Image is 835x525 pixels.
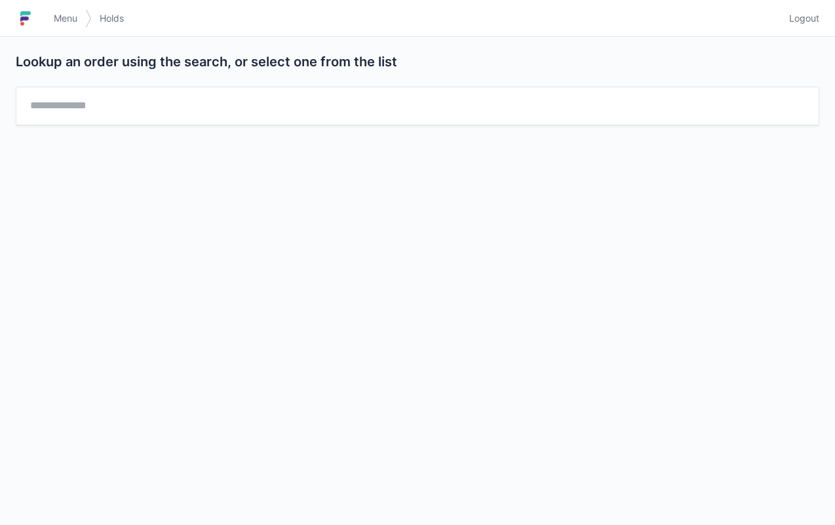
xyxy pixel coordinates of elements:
span: Holds [100,12,124,25]
a: Logout [781,7,819,30]
img: logo-small.jpg [16,8,35,29]
a: Menu [46,7,85,30]
span: Logout [789,12,819,25]
span: Menu [54,12,77,25]
a: Holds [92,7,132,30]
img: svg> [85,3,92,34]
h2: Lookup an order using the search, or select one from the list [16,52,809,71]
